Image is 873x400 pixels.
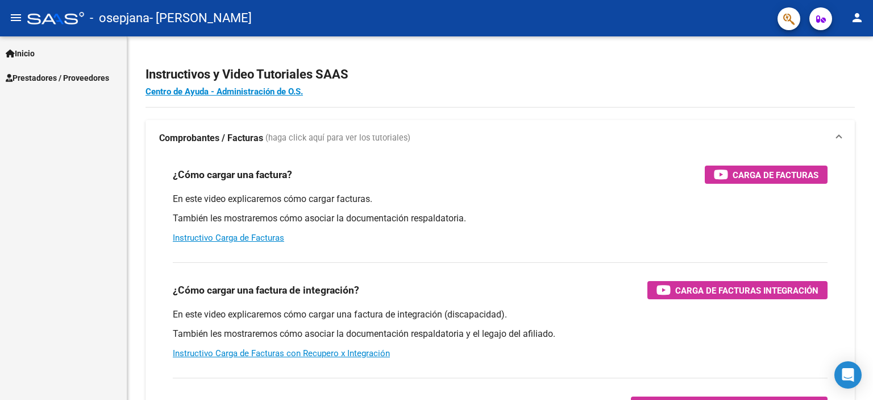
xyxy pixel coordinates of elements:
[6,72,109,84] span: Prestadores / Proveedores
[173,167,292,183] h3: ¿Cómo cargar una factura?
[6,47,35,60] span: Inicio
[90,6,149,31] span: - osepjana
[834,361,862,389] div: Open Intercom Messenger
[145,86,303,97] a: Centro de Ayuda - Administración de O.S.
[145,120,855,156] mat-expansion-panel-header: Comprobantes / Facturas (haga click aquí para ver los tutoriales)
[173,308,828,321] p: En este video explicaremos cómo cargar una factura de integración (discapacidad).
[173,328,828,340] p: También les mostraremos cómo asociar la documentación respaldatoria y el legajo del afiliado.
[159,132,263,145] strong: Comprobantes / Facturas
[173,233,284,243] a: Instructivo Carga de Facturas
[145,64,855,85] h2: Instructivos y Video Tutoriales SAAS
[265,132,410,145] span: (haga click aquí para ver los tutoriales)
[173,193,828,205] p: En este video explicaremos cómo cargar facturas.
[733,168,818,182] span: Carga de Facturas
[173,282,359,298] h3: ¿Cómo cargar una factura de integración?
[173,348,390,358] a: Instructivo Carga de Facturas con Recupero x Integración
[149,6,252,31] span: - [PERSON_NAME]
[675,283,818,298] span: Carga de Facturas Integración
[9,11,23,24] mat-icon: menu
[850,11,864,24] mat-icon: person
[705,166,828,184] button: Carga de Facturas
[173,212,828,225] p: También les mostraremos cómo asociar la documentación respaldatoria.
[647,281,828,299] button: Carga de Facturas Integración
